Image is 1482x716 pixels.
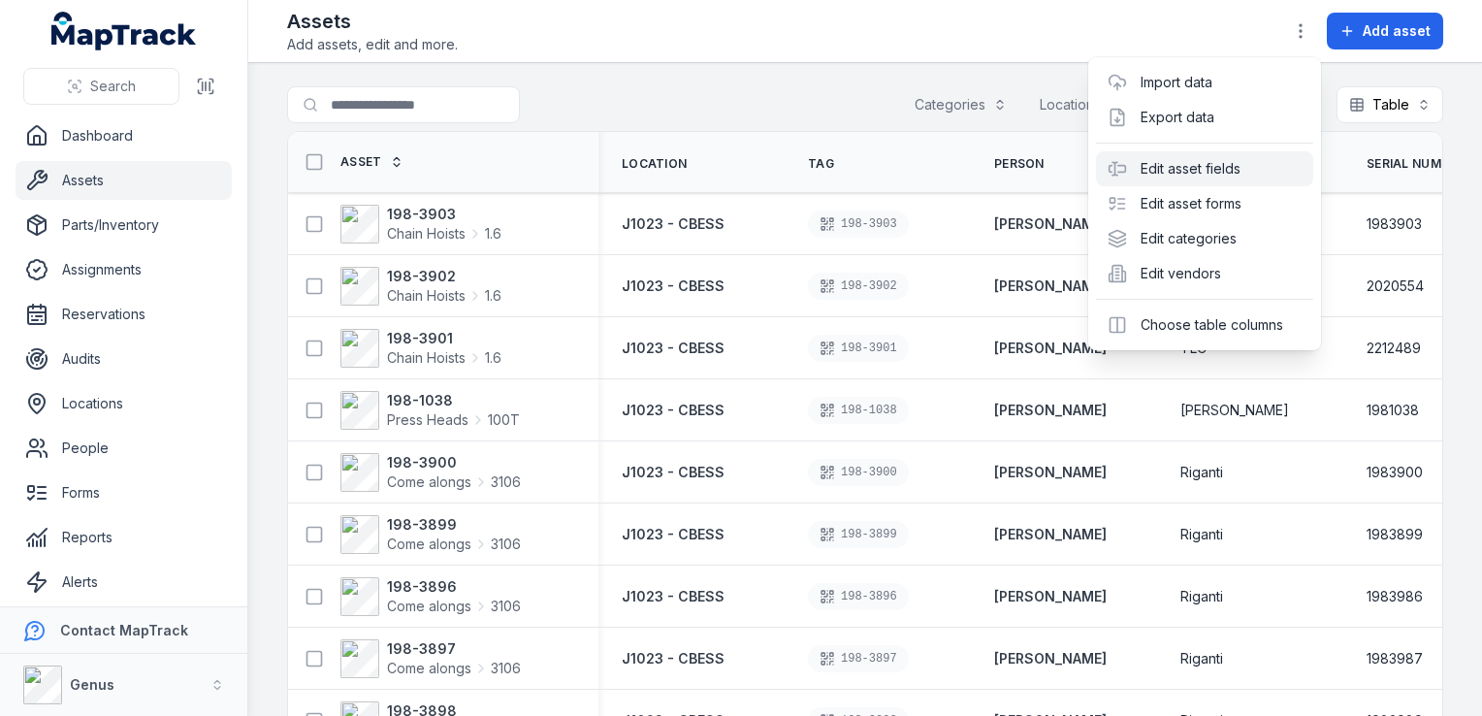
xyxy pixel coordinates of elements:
[1096,256,1313,291] div: Edit vendors
[1096,221,1313,256] div: Edit categories
[1096,186,1313,221] div: Edit asset forms
[1096,100,1313,135] div: Export data
[1141,73,1212,92] a: Import data
[1096,151,1313,186] div: Edit asset fields
[1096,308,1313,342] div: Choose table columns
